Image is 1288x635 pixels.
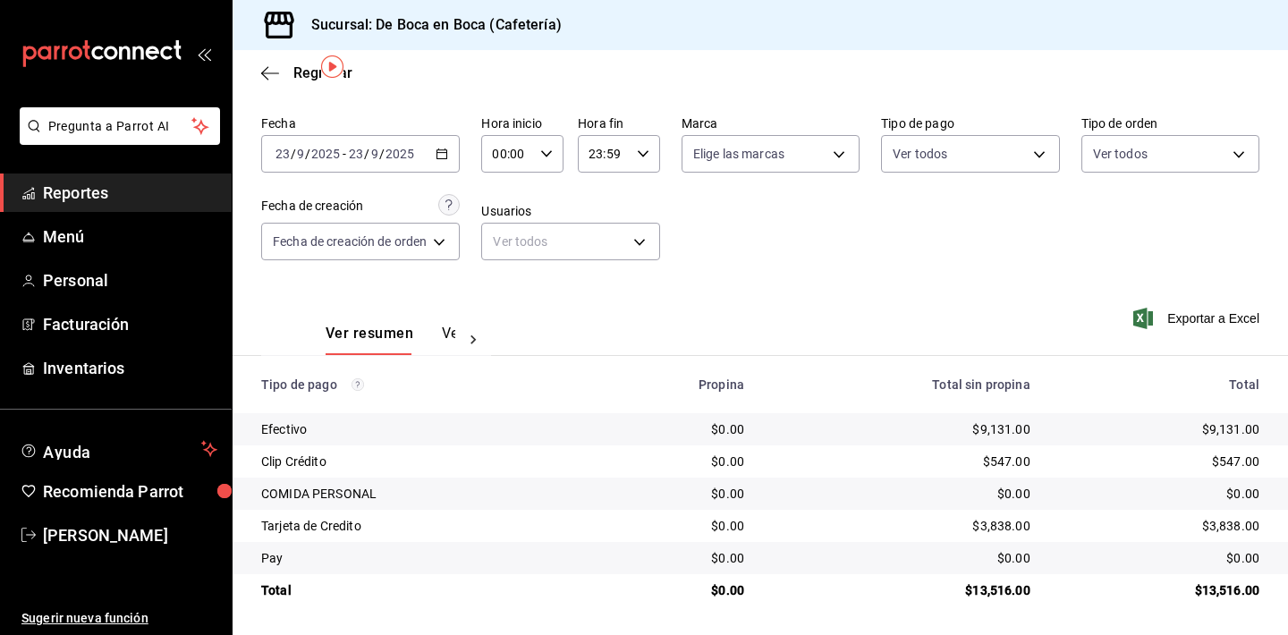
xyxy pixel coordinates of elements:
div: $0.00 [1059,549,1259,567]
label: Hora inicio [481,117,563,130]
div: $13,516.00 [773,581,1030,599]
img: Tooltip marker [321,55,343,78]
span: - [343,147,346,161]
div: Fecha de creación [261,197,363,216]
div: Total sin propina [773,377,1030,392]
div: $13,516.00 [1059,581,1259,599]
div: $547.00 [1059,453,1259,470]
h3: Sucursal: De Boca en Boca (Cafetería) [297,14,562,36]
span: / [291,147,296,161]
span: Sugerir nueva función [21,609,217,628]
div: Total [1059,377,1259,392]
button: Exportar a Excel [1137,308,1259,329]
input: -- [296,147,305,161]
span: Facturación [43,312,217,336]
span: Elige las marcas [693,145,784,163]
span: Recomienda Parrot [43,479,217,504]
span: Reportes [43,181,217,205]
div: $0.00 [773,549,1030,567]
div: $0.00 [773,485,1030,503]
div: Propina [605,377,744,392]
div: Tarjeta de Credito [261,517,576,535]
div: Tipo de pago [261,377,576,392]
span: / [379,147,385,161]
div: $9,131.00 [1059,420,1259,438]
input: -- [275,147,291,161]
div: navigation tabs [326,325,455,355]
span: Regresar [293,64,352,81]
button: open_drawer_menu [197,47,211,61]
div: $3,838.00 [1059,517,1259,535]
span: Ayuda [43,438,194,460]
div: $547.00 [773,453,1030,470]
button: Ver pagos [442,325,509,355]
span: Ver todos [1093,145,1148,163]
label: Fecha [261,117,460,130]
div: Ver todos [481,223,659,260]
input: ---- [310,147,341,161]
label: Tipo de pago [881,117,1059,130]
span: Menú [43,224,217,249]
input: ---- [385,147,415,161]
span: Fecha de creación de orden [273,233,427,250]
div: $0.00 [605,581,744,599]
button: Ver resumen [326,325,413,355]
span: Inventarios [43,356,217,380]
button: Regresar [261,64,352,81]
label: Marca [682,117,860,130]
input: -- [348,147,364,161]
label: Tipo de orden [1081,117,1259,130]
span: Ver todos [893,145,947,163]
span: / [364,147,369,161]
a: Pregunta a Parrot AI [13,130,220,148]
div: Pay [261,549,576,567]
label: Usuarios [481,205,659,217]
span: / [305,147,310,161]
svg: Los pagos realizados con Pay y otras terminales son montos brutos. [352,378,364,391]
div: $0.00 [605,549,744,567]
div: $0.00 [605,517,744,535]
span: Personal [43,268,217,292]
div: $0.00 [605,485,744,503]
div: $3,838.00 [773,517,1030,535]
button: Pregunta a Parrot AI [20,107,220,145]
div: Efectivo [261,420,576,438]
div: COMIDA PERSONAL [261,485,576,503]
div: Clip Crédito [261,453,576,470]
span: [PERSON_NAME] [43,523,217,547]
div: Total [261,581,576,599]
div: $0.00 [605,453,744,470]
div: $0.00 [1059,485,1259,503]
div: $0.00 [605,420,744,438]
span: Pregunta a Parrot AI [48,117,192,136]
input: -- [370,147,379,161]
label: Hora fin [578,117,660,130]
div: $9,131.00 [773,420,1030,438]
